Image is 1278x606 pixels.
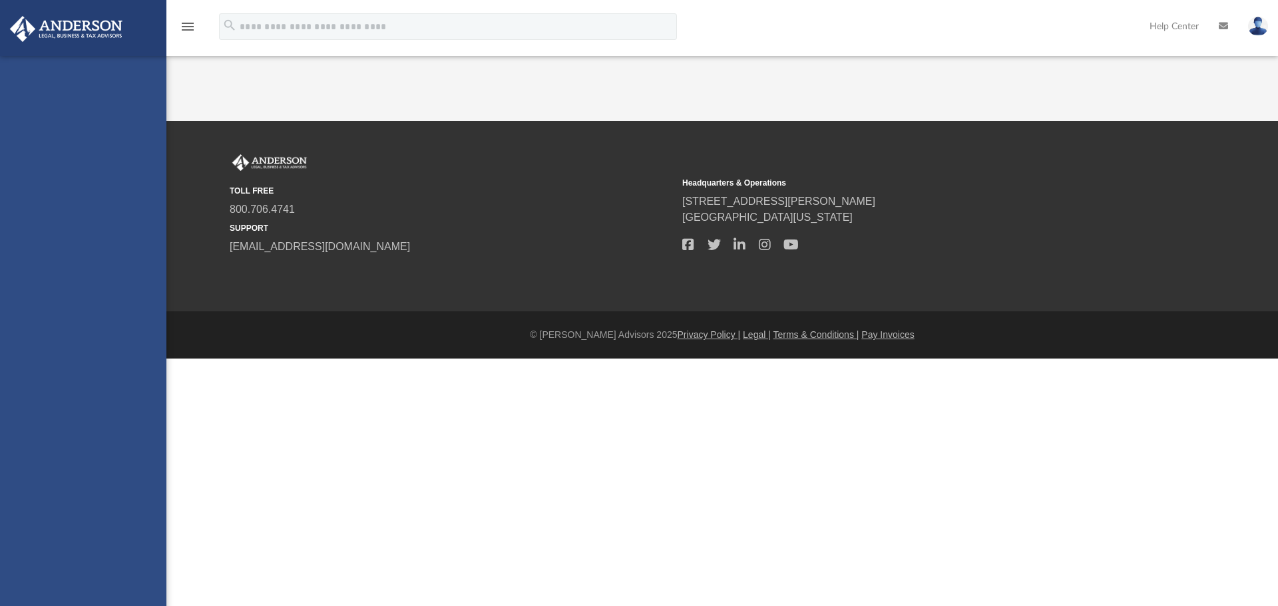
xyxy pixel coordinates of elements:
a: Pay Invoices [861,329,914,340]
a: [EMAIL_ADDRESS][DOMAIN_NAME] [230,241,410,252]
img: User Pic [1248,17,1268,36]
img: Anderson Advisors Platinum Portal [6,16,126,42]
small: TOLL FREE [230,185,673,197]
a: menu [180,25,196,35]
a: Legal | [743,329,771,340]
img: Anderson Advisors Platinum Portal [230,154,310,172]
a: 800.706.4741 [230,204,295,215]
small: SUPPORT [230,222,673,234]
small: Headquarters & Operations [682,177,1126,189]
i: search [222,18,237,33]
a: Privacy Policy | [678,329,741,340]
a: Terms & Conditions | [773,329,859,340]
a: [STREET_ADDRESS][PERSON_NAME] [682,196,875,207]
i: menu [180,19,196,35]
div: © [PERSON_NAME] Advisors 2025 [166,328,1278,342]
a: [GEOGRAPHIC_DATA][US_STATE] [682,212,853,223]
